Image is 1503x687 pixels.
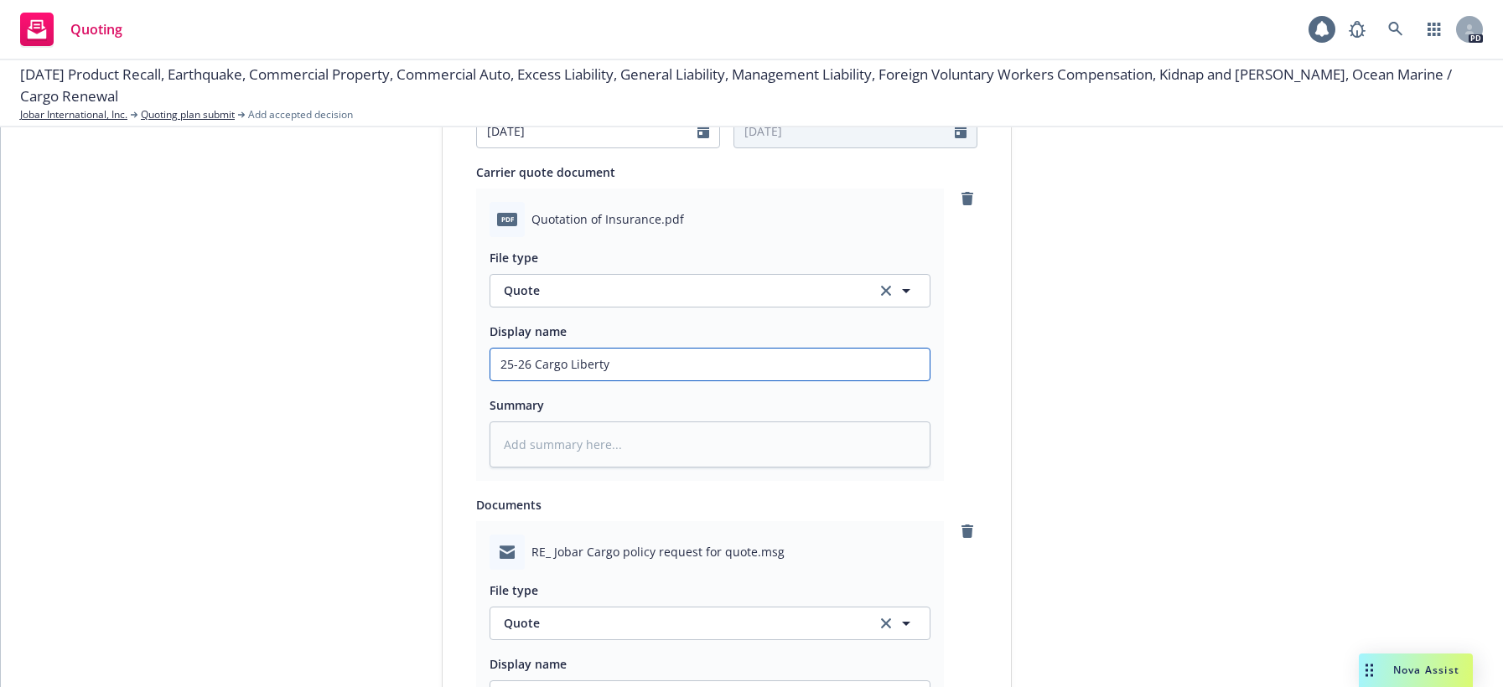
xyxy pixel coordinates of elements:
button: Quoteclear selection [490,607,930,640]
span: Quotation of Insurance.pdf [531,210,684,228]
span: Display name [490,323,567,339]
span: [DATE] Product Recall, Earthquake, Commercial Property, Commercial Auto, Excess Liability, Genera... [20,64,1483,108]
a: Jobar International, Inc. [20,107,127,122]
button: Quoteclear selection [490,274,930,307]
svg: Calendar [697,125,709,138]
a: clear selection [876,281,896,301]
a: Search [1379,13,1412,46]
input: MM/DD/YYYY [477,116,697,147]
span: Nova Assist [1393,663,1459,677]
svg: Calendar [955,125,967,138]
span: Display name [490,656,567,672]
a: Report a Bug [1340,13,1374,46]
span: Quoting [70,23,122,36]
span: Documents [476,497,542,513]
span: Carrier quote document [476,164,615,180]
input: Add display name here... [490,349,930,380]
span: pdf [497,213,517,225]
a: clear selection [876,613,896,633]
a: Quoting plan submit [141,107,235,122]
button: Nova Assist [1359,653,1473,687]
span: Quote [504,282,857,299]
span: Summary [490,397,544,413]
span: File type [490,582,538,598]
span: Quote [504,614,857,632]
span: RE_ Jobar Cargo policy request for quote.msg [531,543,785,560]
input: MM/DD/YYYY [734,116,955,147]
a: Switch app [1417,13,1451,46]
a: remove [957,521,977,541]
span: Add accepted decision [248,107,353,122]
a: Quoting [13,6,129,53]
div: Drag to move [1359,653,1380,687]
a: remove [957,189,977,209]
span: File type [490,250,538,266]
